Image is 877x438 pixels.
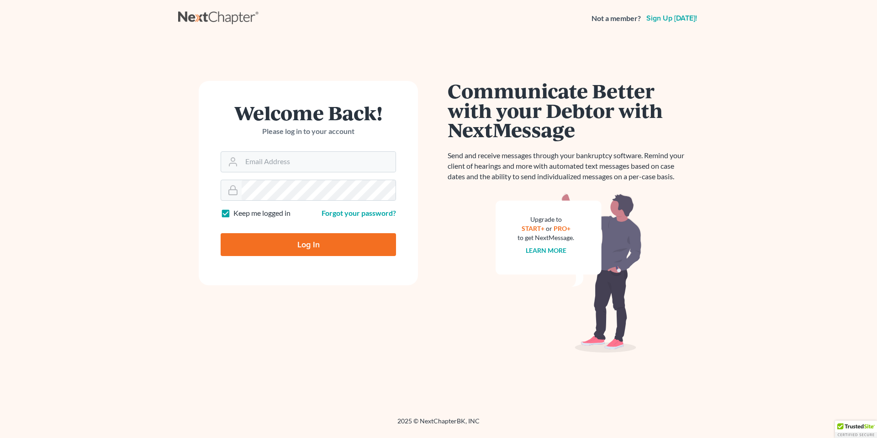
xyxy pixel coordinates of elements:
[554,224,571,232] a: PRO+
[322,208,396,217] a: Forgot your password?
[221,126,396,137] p: Please log in to your account
[448,150,690,182] p: Send and receive messages through your bankruptcy software. Remind your client of hearings and mo...
[233,208,291,219] label: Keep me logged in
[518,233,574,242] div: to get NextMessage.
[835,421,877,438] div: TrustedSite Certified
[522,224,544,232] a: START+
[221,103,396,123] h1: Welcome Back!
[178,417,699,433] div: 2025 © NextChapterBK, INC
[448,81,690,139] h1: Communicate Better with your Debtor with NextMessage
[496,193,642,353] img: nextmessage_bg-59042aed3d76b12b5cd301f8e5b87938c9018125f34e5fa2b7a6b67550977c72.svg
[546,224,552,232] span: or
[221,233,396,256] input: Log In
[518,215,574,224] div: Upgrade to
[645,15,699,22] a: Sign up [DATE]!
[526,246,566,254] a: Learn more
[592,13,641,24] strong: Not a member?
[242,152,396,172] input: Email Address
